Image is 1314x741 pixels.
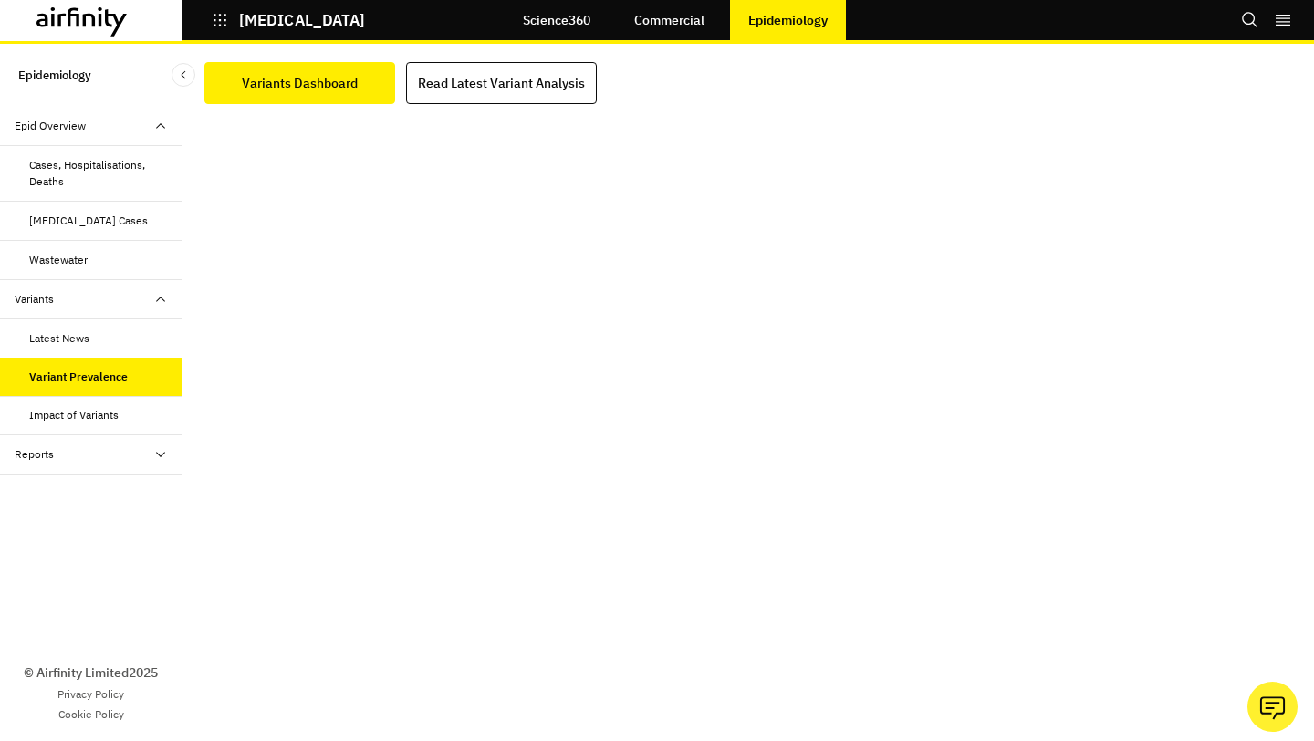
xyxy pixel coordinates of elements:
[418,70,585,96] div: Read Latest Variant Analysis
[29,252,88,268] div: Wastewater
[15,446,54,463] div: Reports
[1247,682,1298,732] button: Ask our analysts
[242,70,358,96] div: Variants Dashboard
[57,686,124,703] a: Privacy Policy
[212,5,365,36] button: [MEDICAL_DATA]
[29,369,128,385] div: Variant Prevalence
[1241,5,1259,36] button: Search
[15,291,54,308] div: Variants
[29,157,168,190] div: Cases, Hospitalisations, Deaths
[15,118,86,134] div: Epid Overview
[24,663,158,683] p: © Airfinity Limited 2025
[172,63,195,87] button: Close Sidebar
[29,330,89,347] div: Latest News
[29,213,148,229] div: [MEDICAL_DATA] Cases
[29,407,119,423] div: Impact of Variants
[18,58,91,92] p: Epidemiology
[239,12,365,28] p: [MEDICAL_DATA]
[748,13,828,27] p: Epidemiology
[58,706,124,723] a: Cookie Policy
